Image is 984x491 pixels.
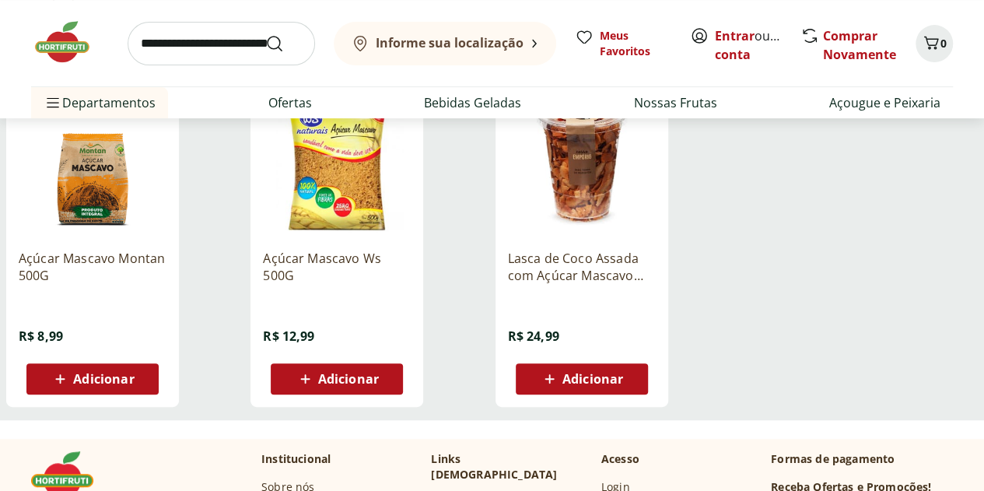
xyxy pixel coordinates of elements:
[261,451,331,467] p: Institucional
[44,84,62,121] button: Menu
[715,26,784,64] span: ou
[575,28,671,59] a: Meus Favoritos
[715,27,755,44] a: Entrar
[940,36,947,51] span: 0
[128,22,315,65] input: search
[19,328,63,345] span: R$ 8,99
[268,93,312,112] a: Ofertas
[916,25,953,62] button: Carrinho
[424,93,521,112] a: Bebidas Geladas
[562,373,623,385] span: Adicionar
[431,451,588,482] p: Links [DEMOGRAPHIC_DATA]
[44,84,156,121] span: Departamentos
[508,328,559,345] span: R$ 24,99
[771,451,953,467] p: Formas de pagamento
[271,363,403,395] button: Adicionar
[600,28,671,59] span: Meus Favoritos
[263,89,411,237] img: Açúcar Mascavo Ws 500G
[263,328,314,345] span: R$ 12,99
[376,34,524,51] b: Informe sua localização
[508,89,656,237] img: Lasca de Coco Assada com Açúcar Mascavo 100g
[73,373,134,385] span: Adicionar
[19,250,166,284] a: Açúcar Mascavo Montan 500G
[508,250,656,284] a: Lasca de Coco Assada com Açúcar Mascavo 100g
[19,89,166,237] img: Açúcar Mascavo Montan 500G
[601,451,639,467] p: Acesso
[516,363,648,395] button: Adicionar
[823,27,896,63] a: Comprar Novamente
[318,373,379,385] span: Adicionar
[334,22,556,65] button: Informe sua localização
[265,34,303,53] button: Submit Search
[31,19,109,65] img: Hortifruti
[26,363,159,395] button: Adicionar
[715,27,800,63] a: Criar conta
[829,93,940,112] a: Açougue e Peixaria
[263,250,411,284] a: Açúcar Mascavo Ws 500G
[634,93,717,112] a: Nossas Frutas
